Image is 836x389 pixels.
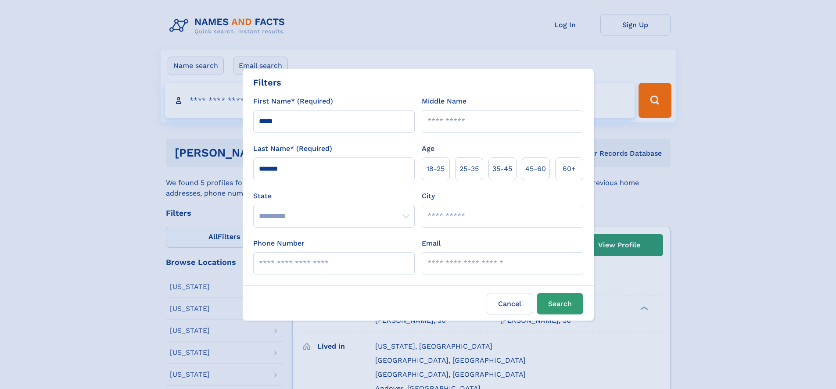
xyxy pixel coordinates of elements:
[537,293,583,314] button: Search
[422,191,435,201] label: City
[492,164,512,174] span: 35‑45
[253,76,281,89] div: Filters
[487,293,533,314] label: Cancel
[563,164,576,174] span: 60+
[422,238,441,249] label: Email
[253,143,332,154] label: Last Name* (Required)
[422,143,434,154] label: Age
[253,238,305,249] label: Phone Number
[253,96,333,107] label: First Name* (Required)
[459,164,479,174] span: 25‑35
[525,164,546,174] span: 45‑60
[427,164,445,174] span: 18‑25
[253,191,415,201] label: State
[422,96,466,107] label: Middle Name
